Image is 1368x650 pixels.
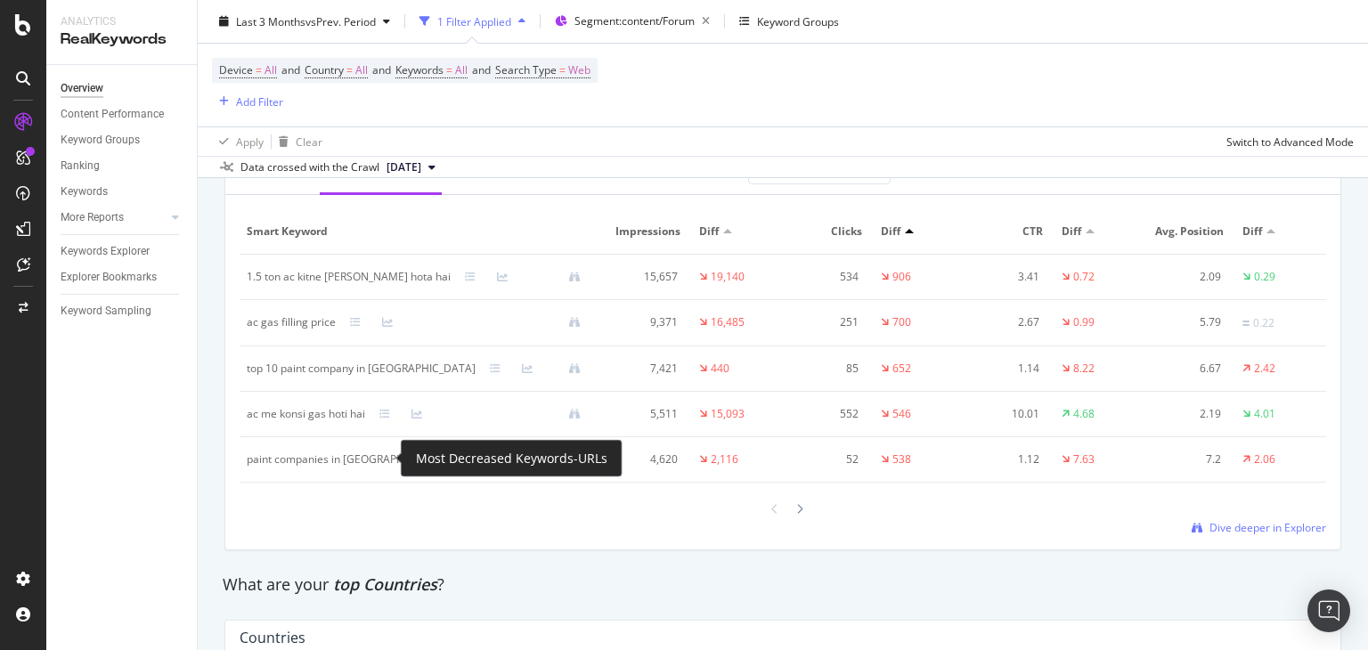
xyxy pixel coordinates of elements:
[446,62,452,77] span: =
[609,223,681,240] span: Impressions
[609,314,678,330] div: 9,371
[61,157,184,175] a: Ranking
[61,105,184,124] a: Content Performance
[437,13,511,28] div: 1 Filter Applied
[61,79,184,98] a: Overview
[732,7,846,36] button: Keyword Groups
[1152,361,1221,377] div: 6.67
[495,62,557,77] span: Search Type
[1307,589,1350,632] div: Open Intercom Messenger
[281,62,300,77] span: and
[1254,269,1275,285] div: 0.29
[395,62,444,77] span: Keywords
[609,269,678,285] div: 15,657
[61,157,100,175] div: Ranking
[61,208,167,227] a: More Reports
[1254,451,1275,467] div: 2.06
[1219,127,1354,156] button: Switch to Advanced Mode
[971,451,1039,467] div: 1.12
[61,131,184,150] a: Keyword Groups
[1254,361,1275,377] div: 2.42
[1254,406,1275,422] div: 4.01
[971,314,1039,330] div: 2.67
[265,58,277,83] span: All
[272,127,322,156] button: Clear
[305,62,344,77] span: Country
[1073,451,1095,467] div: 7.63
[1242,321,1250,326] img: Equal
[1209,520,1326,535] span: Dive deeper in Explorer
[472,62,491,77] span: and
[892,269,911,285] div: 906
[1073,361,1095,377] div: 8.22
[1073,406,1095,422] div: 4.68
[892,406,911,422] div: 546
[387,159,421,175] span: 2025 Sep. 1st
[1073,269,1095,285] div: 0.72
[61,29,183,50] div: RealKeywords
[559,62,566,77] span: =
[609,451,678,467] div: 4,620
[1152,223,1225,240] span: Avg. Position
[568,58,590,83] span: Web
[881,223,900,240] span: Diff
[247,314,336,330] div: ac gas filling price
[711,361,729,377] div: 440
[790,223,862,240] span: Clicks
[372,62,391,77] span: and
[296,134,322,149] div: Clear
[61,208,124,227] div: More Reports
[699,223,719,240] span: Diff
[61,131,140,150] div: Keyword Groups
[379,157,443,178] button: [DATE]
[305,13,376,28] span: vs Prev. Period
[247,223,590,240] span: Smart Keyword
[223,573,1343,597] div: What are your ?
[412,7,533,36] button: 1 Filter Applied
[212,7,397,36] button: Last 3 MonthsvsPrev. Period
[247,451,451,467] div: paint companies in india
[212,91,283,112] button: Add Filter
[256,62,262,77] span: =
[1062,223,1081,240] span: Diff
[971,406,1039,422] div: 10.01
[711,406,745,422] div: 15,093
[790,451,859,467] div: 52
[790,361,859,377] div: 85
[1152,269,1221,285] div: 2.09
[355,58,368,83] span: All
[757,13,839,28] div: Keyword Groups
[1152,451,1221,467] div: 7.2
[892,451,911,467] div: 538
[240,159,379,175] div: Data crossed with the Crawl
[790,314,859,330] div: 251
[1242,223,1262,240] span: Diff
[971,269,1039,285] div: 3.41
[61,268,184,287] a: Explorer Bookmarks
[61,14,183,29] div: Analytics
[247,269,451,285] div: 1.5 ton ac kitne watt ka hota hai
[1073,314,1095,330] div: 0.99
[61,302,151,321] div: Keyword Sampling
[548,7,717,36] button: Segment:content/Forum
[61,242,184,261] a: Keywords Explorer
[333,573,437,595] span: top Countries
[346,62,353,77] span: =
[711,314,745,330] div: 16,485
[971,223,1043,240] span: CTR
[455,58,468,83] span: All
[61,79,103,98] div: Overview
[971,361,1039,377] div: 1.14
[247,406,365,422] div: ac me konsi gas hoti hai
[236,13,305,28] span: Last 3 Months
[61,302,184,321] a: Keyword Sampling
[240,629,305,646] div: Countries
[790,406,859,422] div: 552
[61,183,108,201] div: Keywords
[212,127,264,156] button: Apply
[790,269,859,285] div: 534
[61,105,164,124] div: Content Performance
[711,451,738,467] div: 2,116
[574,13,695,28] span: Segment: content/Forum
[892,314,911,330] div: 700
